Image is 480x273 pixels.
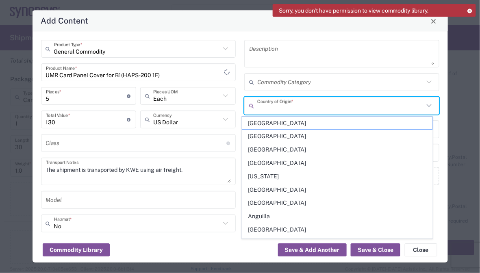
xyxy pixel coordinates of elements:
span: Sorry, you don't have permission to view commodity library. [279,7,429,14]
span: [GEOGRAPHIC_DATA] [242,157,432,169]
button: Close [405,244,437,257]
span: [GEOGRAPHIC_DATA] [242,184,432,196]
span: [GEOGRAPHIC_DATA] [242,223,432,236]
span: [GEOGRAPHIC_DATA] [242,143,432,156]
span: [US_STATE] [242,170,432,183]
button: Save & Close [351,244,400,257]
span: [GEOGRAPHIC_DATA] [242,237,432,249]
span: Anguilla [242,210,432,223]
button: Save & Add Another [278,244,347,257]
span: [GEOGRAPHIC_DATA] [242,197,432,209]
button: Commodity Library [43,244,110,257]
h4: Add Content [41,15,88,27]
span: [GEOGRAPHIC_DATA] [242,130,432,143]
span: [GEOGRAPHIC_DATA] [242,117,432,130]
